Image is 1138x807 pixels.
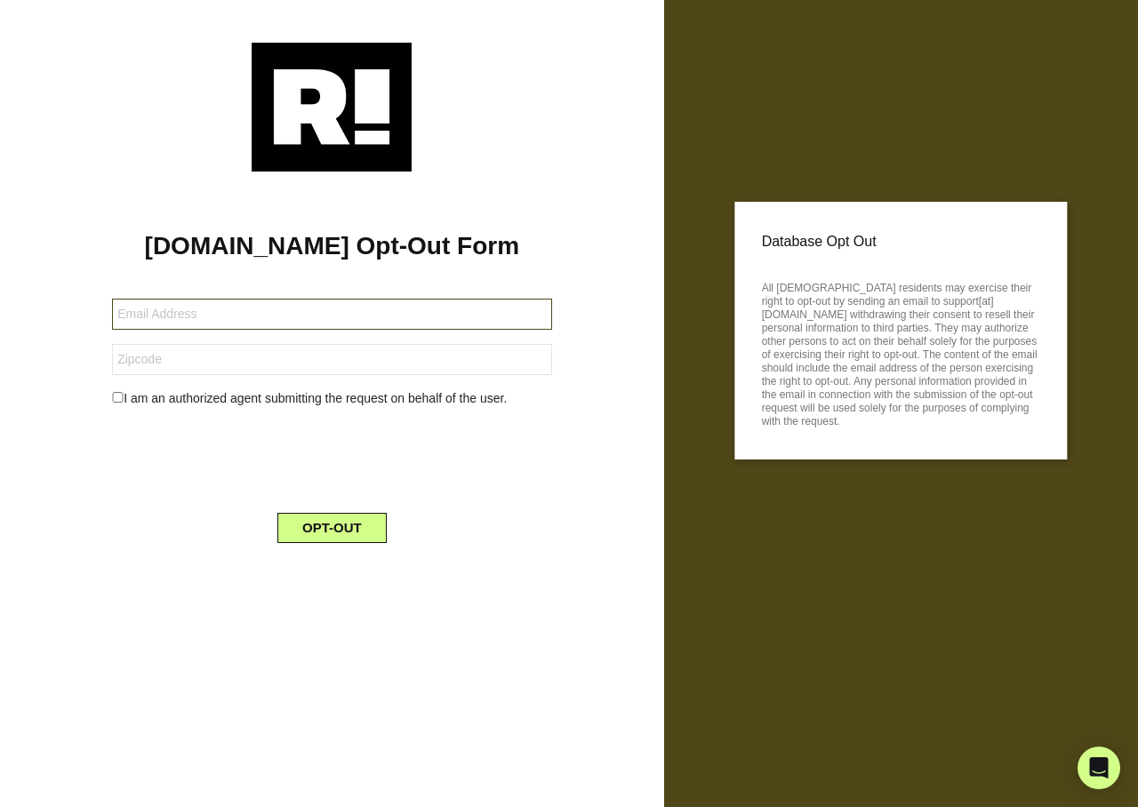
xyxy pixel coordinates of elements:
div: Open Intercom Messenger [1078,747,1120,789]
input: Zipcode [112,344,551,375]
button: OPT-OUT [277,513,387,543]
p: All [DEMOGRAPHIC_DATA] residents may exercise their right to opt-out by sending an email to suppo... [762,276,1040,428]
div: I am an authorized agent submitting the request on behalf of the user. [99,389,565,408]
iframe: reCAPTCHA [196,422,467,491]
h1: [DOMAIN_NAME] Opt-Out Form [27,231,637,261]
img: Retention.com [252,43,412,172]
input: Email Address [112,299,551,330]
p: Database Opt Out [762,228,1040,255]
